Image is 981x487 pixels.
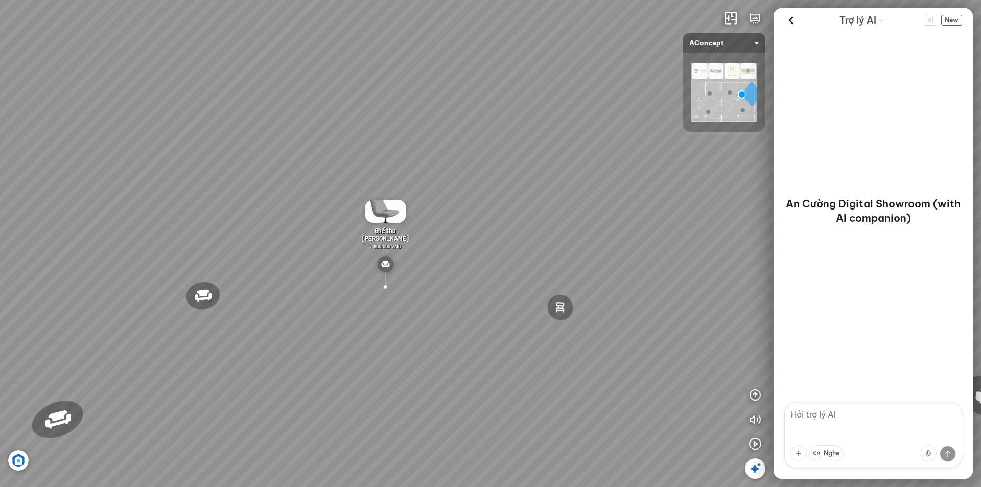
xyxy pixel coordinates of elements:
button: Nghe [809,445,844,461]
img: Gh__th__gi_n_Na_VKMXH7JKGJDD.gif [365,200,406,223]
button: Change language [924,15,937,26]
img: AConcept_CTMHTJT2R6E4.png [691,63,757,122]
p: An Cường Digital Showroom (with AI companion) [786,197,961,225]
span: New [941,15,962,26]
img: type_sofa_CL2K24RXHCN6.svg [377,256,393,272]
span: 7.800.000 VND [369,243,401,249]
span: VI [924,15,937,26]
div: AI Guide options [839,12,884,28]
span: Trợ lý AI [839,13,876,28]
span: Ghế thư [PERSON_NAME] [362,227,409,242]
span: AConcept [689,33,759,53]
button: New Chat [941,15,962,26]
img: Artboard_6_4x_1_F4RHW9YJWHU.jpg [8,450,29,471]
